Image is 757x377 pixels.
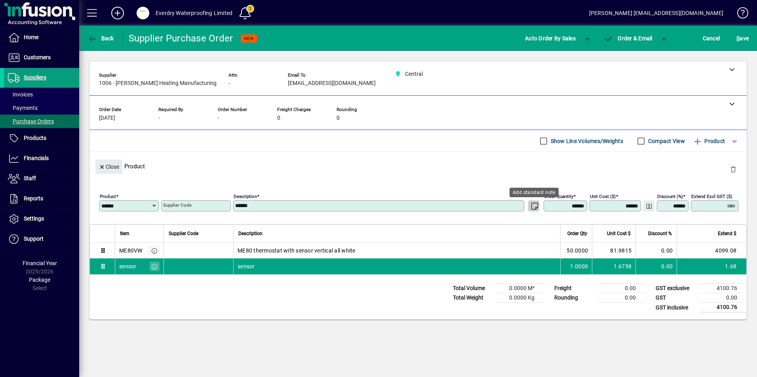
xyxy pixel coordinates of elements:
[643,200,654,211] button: Change Price Levels
[238,229,262,238] span: Description
[449,284,496,293] td: Total Volume
[238,247,356,254] span: ME80 thermostat with sensor vertical all white
[589,7,723,19] div: [PERSON_NAME] [EMAIL_ADDRESS][DOMAIN_NAME]
[24,236,44,242] span: Support
[635,258,677,274] td: 0.00
[699,293,747,303] td: 0.00
[4,115,79,128] a: Purchase Orders
[560,258,592,274] td: 1.0000
[550,284,598,293] td: Freight
[23,260,57,266] span: Financial Year
[592,258,635,274] td: 1.6758
[598,284,645,293] td: 0.00
[79,31,123,45] app-page-header-button: Back
[496,284,544,293] td: 0.0000 M³
[8,118,54,124] span: Purchase Orders
[691,194,732,199] mat-label: Extend excl GST ($)
[652,293,699,303] td: GST
[4,88,79,101] a: Invoices
[119,262,137,270] div: sensor
[449,293,496,303] td: Total Weight
[699,303,747,313] td: 4100.76
[4,229,79,249] a: Support
[105,6,130,20] button: Add
[701,31,722,45] button: Cancel
[228,80,230,87] span: -
[337,115,340,121] span: 0
[731,2,747,27] a: Knowledge Base
[24,155,49,161] span: Financials
[158,115,160,121] span: -
[4,189,79,209] a: Reports
[95,160,122,174] button: Close
[4,169,79,188] a: Staff
[130,6,156,20] button: Profile
[635,243,677,258] td: 0.00
[100,194,116,199] mat-label: Product
[4,48,79,68] a: Customers
[496,293,544,303] td: 0.0000 Kg
[218,115,219,121] span: -
[89,152,747,181] div: Product
[4,128,79,148] a: Products
[129,32,233,45] div: Supplier Purchase Order
[677,243,746,258] td: 4099.08
[604,35,652,41] span: Order & Email
[24,215,44,222] span: Settings
[736,35,740,41] span: S
[549,137,623,145] label: Show Line Volumes/Weights
[560,243,592,258] td: 50.0000
[238,262,255,270] span: sensor
[736,32,749,45] span: ave
[567,229,587,238] span: Order Qty
[24,135,46,141] span: Products
[24,195,43,202] span: Reports
[99,115,115,121] span: [DATE]
[29,277,50,283] span: Package
[510,188,559,197] div: Add standard note
[288,80,376,87] span: [EMAIL_ADDRESS][DOMAIN_NAME]
[24,54,51,60] span: Customers
[647,137,685,145] label: Compact View
[657,194,683,199] mat-label: Discount (%)
[234,194,257,199] mat-label: Description
[592,243,635,258] td: 81.9815
[4,28,79,47] a: Home
[693,135,725,147] span: Product
[8,91,33,98] span: Invoices
[525,32,576,45] span: Auto Order By Sales
[4,149,79,168] a: Financials
[600,31,656,45] button: Order & Email
[699,284,747,293] td: 4100.76
[120,229,129,238] span: Item
[87,35,114,41] span: Back
[8,105,38,111] span: Payments
[677,258,746,274] td: 1.68
[163,202,192,208] mat-label: Supplier Code
[4,101,79,115] a: Payments
[648,229,672,238] span: Discount %
[550,293,598,303] td: Rounding
[724,166,743,173] app-page-header-button: Delete
[598,293,645,303] td: 0.00
[99,80,217,87] span: 1006 - [PERSON_NAME] Heating Manufacturing
[24,34,38,40] span: Home
[703,32,720,45] span: Cancel
[24,74,46,81] span: Suppliers
[277,115,280,121] span: 0
[724,160,743,179] button: Delete
[718,229,736,238] span: Extend $
[244,36,254,41] span: NEW
[169,229,198,238] span: Supplier Code
[607,229,631,238] span: Unit Cost $
[24,175,36,181] span: Staff
[652,284,699,293] td: GST exclusive
[652,303,699,313] td: GST inclusive
[119,247,143,254] div: ME80VW
[86,31,116,45] button: Back
[590,194,616,199] mat-label: Unit Cost ($)
[99,160,119,173] span: Close
[4,209,79,229] a: Settings
[689,134,729,148] button: Product
[521,31,580,45] button: Auto Order By Sales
